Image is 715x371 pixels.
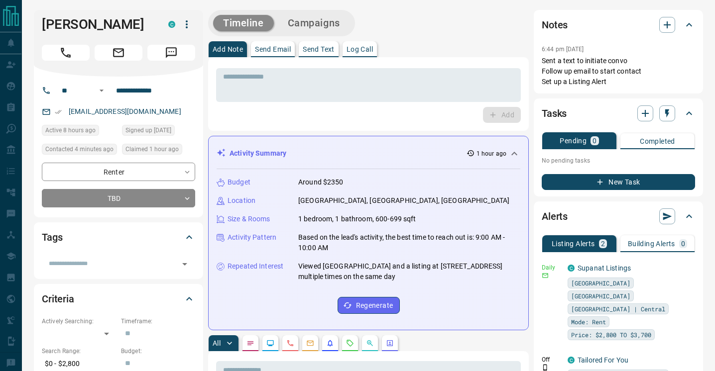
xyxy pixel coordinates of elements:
[568,265,575,272] div: condos.ca
[571,317,606,327] span: Mode: Rent
[298,214,416,224] p: 1 bedroom, 1 bathroom, 600-699 sqft
[246,339,254,347] svg: Notes
[601,240,605,247] p: 2
[125,125,171,135] span: Signed up [DATE]
[228,177,250,187] p: Budget
[542,56,695,87] p: Sent a text to initiate convo Follow up email to start contact Set up a Listing Alert
[42,229,62,245] h2: Tags
[542,105,567,121] h2: Tasks
[298,232,520,253] p: Based on the lead's activity, the best time to reach out is: 9:00 AM - 10:00 AM
[228,214,270,224] p: Size & Rooms
[122,144,195,158] div: Sun Oct 12 2025
[45,144,114,154] span: Contacted 4 minutes ago
[477,149,506,158] p: 1 hour ago
[552,240,595,247] p: Listing Alerts
[338,297,400,314] button: Regenerate
[542,272,549,279] svg: Email
[298,261,520,282] p: Viewed [GEOGRAPHIC_DATA] and a listing at [STREET_ADDRESS] multiple times on the same day
[266,339,274,347] svg: Lead Browsing Activity
[69,107,181,115] a: [EMAIL_ADDRESS][DOMAIN_NAME]
[95,45,142,61] span: Email
[578,264,631,272] a: Supanat Listings
[542,17,568,33] h2: Notes
[298,177,344,187] p: Around $2350
[578,356,628,364] a: Tailored For You
[571,291,630,301] span: [GEOGRAPHIC_DATA]
[55,108,62,115] svg: Email Verified
[560,137,587,144] p: Pending
[122,125,195,139] div: Fri Oct 08 2021
[542,13,695,37] div: Notes
[42,225,195,249] div: Tags
[571,278,630,288] span: [GEOGRAPHIC_DATA]
[568,357,575,364] div: condos.ca
[542,208,568,224] h2: Alerts
[42,317,116,326] p: Actively Searching:
[42,16,153,32] h1: [PERSON_NAME]
[571,304,665,314] span: [GEOGRAPHIC_DATA] | Central
[42,189,195,207] div: TBD
[255,46,291,53] p: Send Email
[42,347,116,356] p: Search Range:
[217,144,520,163] div: Activity Summary1 hour ago
[168,21,175,28] div: condos.ca
[542,364,549,371] svg: Push Notification Only
[45,125,96,135] span: Active 8 hours ago
[228,261,283,272] p: Repeated Interest
[121,347,195,356] p: Budget:
[386,339,394,347] svg: Agent Actions
[230,148,286,159] p: Activity Summary
[147,45,195,61] span: Message
[42,291,74,307] h2: Criteria
[121,317,195,326] p: Timeframe:
[213,340,221,347] p: All
[628,240,675,247] p: Building Alerts
[593,137,596,144] p: 0
[278,15,350,31] button: Campaigns
[542,263,562,272] p: Daily
[542,46,584,53] p: 6:44 pm [DATE]
[542,174,695,190] button: New Task
[681,240,685,247] p: 0
[542,101,695,125] div: Tasks
[542,153,695,168] p: No pending tasks
[326,339,334,347] svg: Listing Alerts
[286,339,294,347] svg: Calls
[178,257,192,271] button: Open
[228,232,276,243] p: Activity Pattern
[42,144,117,158] div: Sun Oct 12 2025
[213,15,274,31] button: Timeline
[347,46,373,53] p: Log Call
[306,339,314,347] svg: Emails
[542,355,562,364] p: Off
[42,125,117,139] div: Sun Oct 12 2025
[303,46,335,53] p: Send Text
[298,195,509,206] p: [GEOGRAPHIC_DATA], [GEOGRAPHIC_DATA], [GEOGRAPHIC_DATA]
[42,163,195,181] div: Renter
[571,330,651,340] span: Price: $2,800 TO $3,700
[213,46,243,53] p: Add Note
[640,138,675,145] p: Completed
[125,144,179,154] span: Claimed 1 hour ago
[542,204,695,228] div: Alerts
[366,339,374,347] svg: Opportunities
[96,85,108,96] button: Open
[346,339,354,347] svg: Requests
[42,45,90,61] span: Call
[42,287,195,311] div: Criteria
[228,195,255,206] p: Location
